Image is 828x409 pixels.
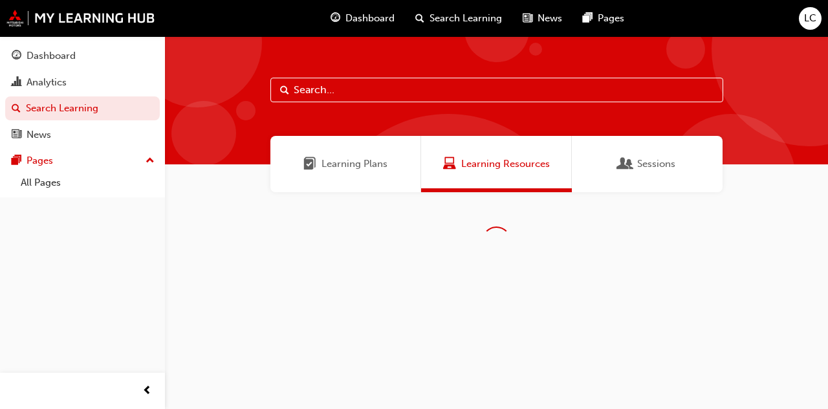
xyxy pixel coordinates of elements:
span: Pages [598,11,624,26]
div: News [27,127,51,142]
span: Search [280,83,289,98]
span: up-icon [146,153,155,170]
span: Learning Resources [461,157,550,171]
span: pages-icon [12,155,21,167]
span: Search Learning [430,11,502,26]
button: Pages [5,149,160,173]
button: DashboardAnalyticsSearch LearningNews [5,41,160,149]
a: search-iconSearch Learning [405,5,512,32]
div: Pages [27,153,53,168]
a: pages-iconPages [572,5,635,32]
span: search-icon [12,103,21,115]
span: guage-icon [12,50,21,62]
a: Dashboard [5,44,160,68]
span: LC [804,11,816,26]
a: Learning ResourcesLearning Resources [421,136,572,192]
a: news-iconNews [512,5,572,32]
a: Analytics [5,71,160,94]
a: News [5,123,160,147]
span: chart-icon [12,77,21,89]
span: News [538,11,562,26]
span: Sessions [637,157,675,171]
span: guage-icon [331,10,340,27]
a: guage-iconDashboard [320,5,405,32]
span: news-icon [523,10,532,27]
span: Learning Plans [321,157,387,171]
div: Analytics [27,75,67,90]
a: SessionsSessions [572,136,723,192]
span: search-icon [415,10,424,27]
span: Learning Resources [443,157,456,171]
input: Search... [270,78,723,102]
span: pages-icon [583,10,593,27]
span: Learning Plans [303,157,316,171]
button: LC [799,7,822,30]
div: Dashboard [27,49,76,63]
span: Sessions [619,157,632,171]
span: Dashboard [345,11,395,26]
a: Search Learning [5,96,160,120]
a: All Pages [16,173,160,193]
span: prev-icon [142,383,152,399]
a: Learning PlansLearning Plans [270,136,421,192]
span: news-icon [12,129,21,141]
img: mmal [6,10,155,27]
